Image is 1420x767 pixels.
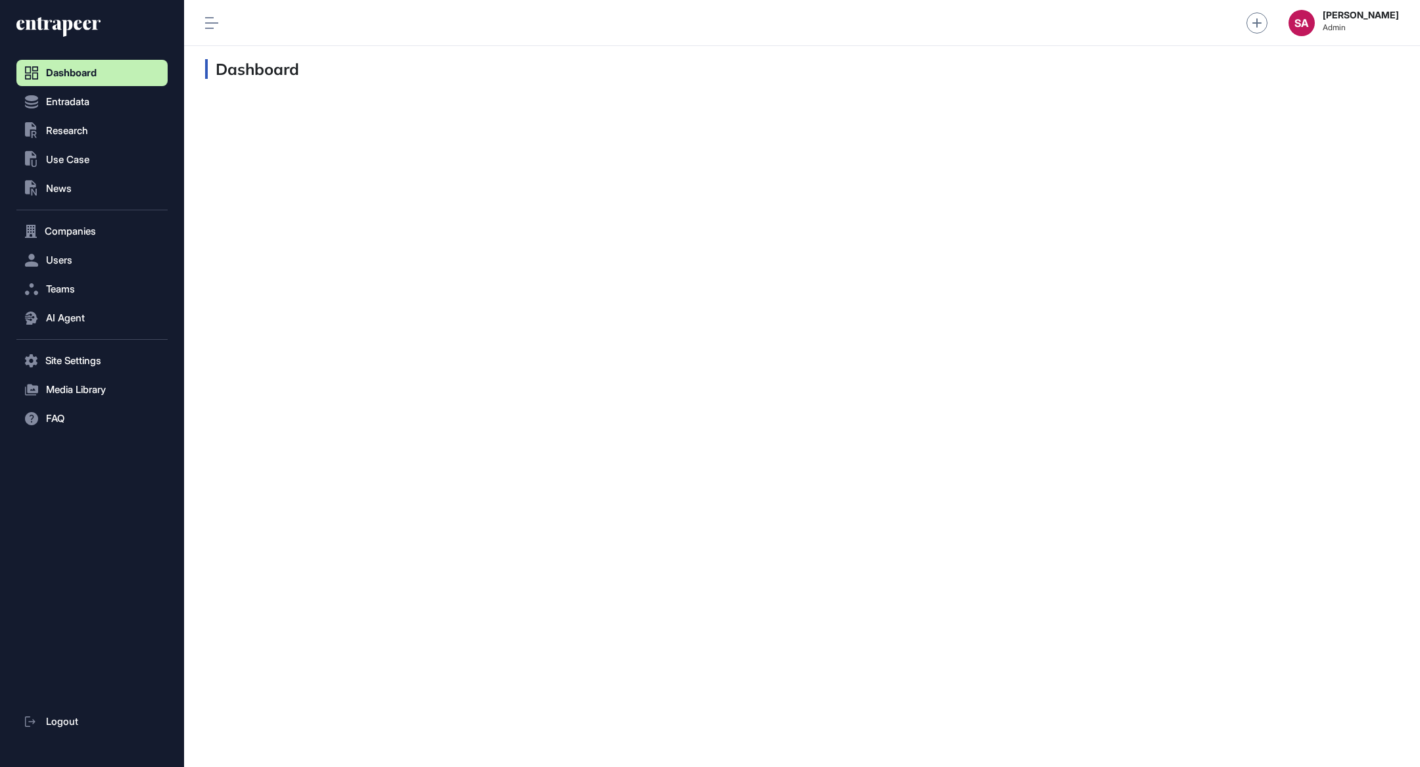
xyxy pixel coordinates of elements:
[46,183,72,194] span: News
[46,384,106,395] span: Media Library
[16,218,168,244] button: Companies
[16,406,168,432] button: FAQ
[1323,23,1399,32] span: Admin
[46,413,64,424] span: FAQ
[205,59,299,79] h3: Dashboard
[16,60,168,86] a: Dashboard
[46,255,72,266] span: Users
[46,97,89,107] span: Entradata
[45,356,101,366] span: Site Settings
[16,377,168,403] button: Media Library
[16,709,168,735] a: Logout
[1323,10,1399,20] strong: [PERSON_NAME]
[46,126,88,136] span: Research
[16,147,168,173] button: Use Case
[16,175,168,202] button: News
[46,313,85,323] span: AI Agent
[46,68,97,78] span: Dashboard
[16,118,168,144] button: Research
[16,276,168,302] button: Teams
[16,305,168,331] button: AI Agent
[46,154,89,165] span: Use Case
[16,247,168,273] button: Users
[46,284,75,294] span: Teams
[46,716,78,727] span: Logout
[16,89,168,115] button: Entradata
[1289,10,1315,36] button: SA
[45,226,96,237] span: Companies
[16,348,168,374] button: Site Settings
